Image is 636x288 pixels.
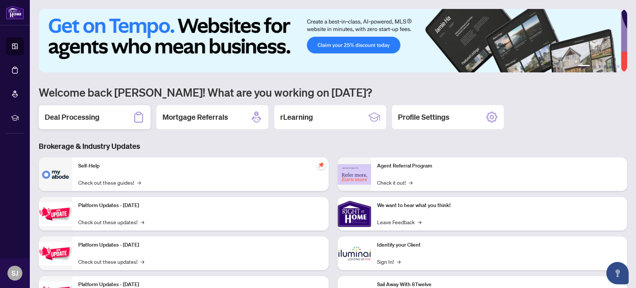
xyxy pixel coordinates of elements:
a: Check out these updates!→ [78,257,144,266]
p: Platform Updates - [DATE] [78,201,323,210]
img: We want to hear what you think! [338,197,371,231]
button: 1 [578,65,590,68]
a: Leave Feedback→ [377,218,421,226]
button: 3 [599,65,602,68]
p: Identify your Client [377,241,621,249]
p: We want to hear what you think! [377,201,621,210]
p: Self-Help [78,162,323,170]
button: 5 [611,65,614,68]
img: Identify your Client [338,237,371,270]
img: Agent Referral Program [338,164,371,185]
span: → [140,257,144,266]
a: Check it out!→ [377,178,412,187]
a: Check out these updates!→ [78,218,144,226]
button: 4 [605,65,608,68]
img: Platform Updates - July 21, 2025 [39,202,72,226]
h3: Brokerage & Industry Updates [39,141,627,151]
img: Self-Help [39,157,72,191]
button: Open asap [606,262,629,284]
img: logo [6,6,24,19]
p: Agent Referral Program [377,162,621,170]
h2: rLearning [280,112,313,122]
a: Sign In!→ [377,257,401,266]
img: Slide 0 [39,9,621,72]
h1: Welcome back [PERSON_NAME]! What are you working on [DATE]? [39,85,627,99]
span: SJ [12,268,18,278]
span: → [418,218,421,226]
span: → [409,178,412,187]
h2: Mortgage Referrals [162,112,228,122]
h2: Profile Settings [398,112,449,122]
img: Platform Updates - July 8, 2025 [39,242,72,265]
span: → [397,257,401,266]
button: 2 [593,65,596,68]
span: pushpin [317,160,326,169]
button: 6 [617,65,620,68]
a: Check out these guides!→ [78,178,141,187]
span: → [137,178,141,187]
h2: Deal Processing [45,112,99,122]
span: → [140,218,144,226]
p: Platform Updates - [DATE] [78,241,323,249]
